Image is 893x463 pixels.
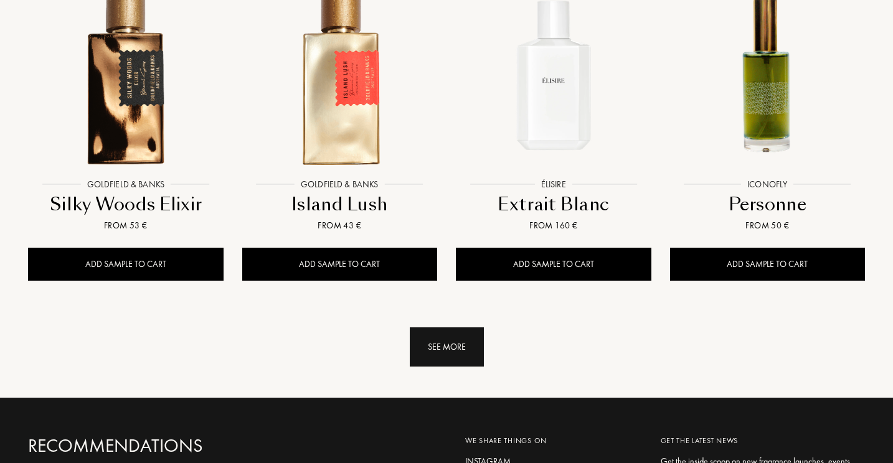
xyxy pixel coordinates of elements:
div: From 160 € [461,219,646,232]
div: From 43 € [247,219,433,232]
div: Add sample to cart [28,248,224,281]
div: Get the latest news [661,435,856,446]
a: Recommendations [28,435,295,457]
div: From 53 € [33,219,219,232]
div: From 50 € [675,219,861,232]
div: We share things on [465,435,642,446]
div: Add sample to cart [670,248,866,281]
div: See more [410,327,484,367]
div: Add sample to cart [456,248,651,281]
div: Add sample to cart [242,248,438,281]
